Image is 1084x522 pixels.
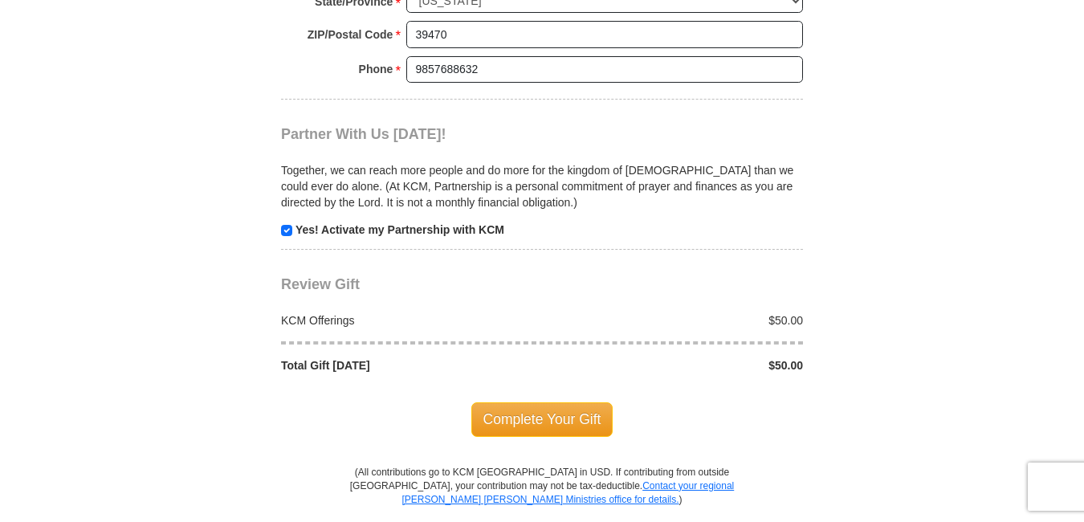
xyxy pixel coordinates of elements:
div: $50.00 [542,312,812,328]
strong: Yes! Activate my Partnership with KCM [295,223,504,236]
strong: Phone [359,58,393,80]
strong: ZIP/Postal Code [308,23,393,46]
span: Review Gift [281,276,360,292]
span: Partner With Us [DATE]! [281,126,446,142]
div: $50.00 [542,357,812,373]
a: Contact your regional [PERSON_NAME] [PERSON_NAME] Ministries office for details. [401,480,734,505]
span: Complete Your Gift [471,402,613,436]
p: Together, we can reach more people and do more for the kingdom of [DEMOGRAPHIC_DATA] than we coul... [281,162,803,210]
div: KCM Offerings [273,312,543,328]
div: Total Gift [DATE] [273,357,543,373]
